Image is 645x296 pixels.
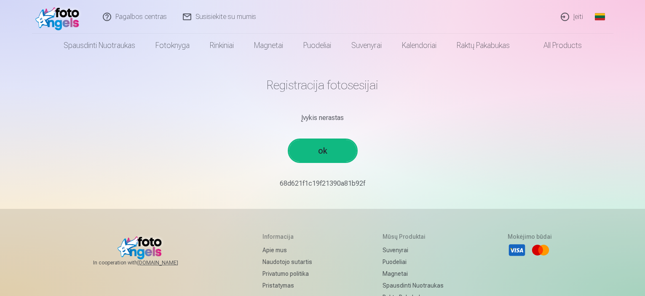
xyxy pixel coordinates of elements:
[383,268,444,280] a: Magnetai
[341,34,392,57] a: Suvenyrai
[508,241,526,259] li: Visa
[447,34,520,57] a: Raktų pakabukas
[383,280,444,291] a: Spausdinti nuotraukas
[293,34,341,57] a: Puodeliai
[54,34,145,57] a: Spausdinti nuotraukas
[289,140,356,162] a: ok
[262,256,318,268] a: Naudotojo sutartis
[262,244,318,256] a: Apie mus
[383,232,444,241] h5: Mūsų produktai
[392,34,447,57] a: Kalendoriai
[262,268,318,280] a: Privatumo politika
[508,232,552,241] h5: Mokėjimo būdai
[262,280,318,291] a: Pristatymas
[77,179,569,189] p: 68d621f1c19f21390a81b92f￼￼
[137,259,198,266] a: [DOMAIN_NAME]
[244,34,293,57] a: Magnetai
[200,34,244,57] a: Rinkiniai
[262,232,318,241] h5: Informacija
[35,3,84,30] img: /fa2
[520,34,592,57] a: All products
[145,34,200,57] a: Fotoknyga
[531,241,550,259] li: Mastercard
[77,113,569,123] div: Įvykis nerastas
[77,77,569,93] h1: Registracija fotosesijai
[383,244,444,256] a: Suvenyrai
[383,256,444,268] a: Puodeliai
[93,259,198,266] span: In cooperation with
